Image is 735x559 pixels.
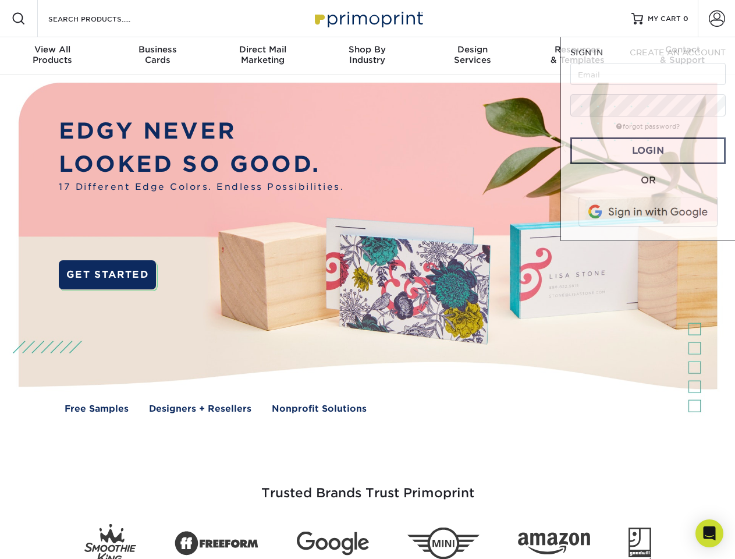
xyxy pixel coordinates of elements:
a: DesignServices [420,37,525,75]
div: & Templates [525,44,630,65]
span: Resources [525,44,630,55]
a: Designers + Resellers [149,402,251,416]
a: Direct MailMarketing [210,37,315,75]
p: LOOKED SO GOOD. [59,148,344,181]
a: Login [570,137,726,164]
span: Business [105,44,210,55]
img: Google [297,532,369,556]
img: Goodwill [629,528,651,559]
input: SEARCH PRODUCTS..... [47,12,161,26]
span: SIGN IN [570,48,603,57]
a: BusinessCards [105,37,210,75]
a: GET STARTED [59,260,156,289]
span: Shop By [315,44,420,55]
iframe: Google Customer Reviews [3,523,99,555]
a: Nonprofit Solutions [272,402,367,416]
div: Marketing [210,44,315,65]
a: Resources& Templates [525,37,630,75]
div: Open Intercom Messenger [695,519,723,547]
a: Free Samples [65,402,129,416]
span: 0 [683,15,688,23]
input: Email [570,63,726,85]
span: CREATE AN ACCOUNT [630,48,726,57]
div: Cards [105,44,210,65]
span: MY CART [648,14,681,24]
div: Services [420,44,525,65]
p: EDGY NEVER [59,115,344,148]
img: Primoprint [310,6,426,31]
a: forgot password? [616,123,680,130]
span: 17 Different Edge Colors. Endless Possibilities. [59,181,344,194]
div: OR [570,174,726,187]
span: Direct Mail [210,44,315,55]
img: Amazon [518,533,590,555]
h3: Trusted Brands Trust Primoprint [27,458,708,515]
span: Design [420,44,525,55]
a: Shop ByIndustry [315,37,420,75]
div: Industry [315,44,420,65]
